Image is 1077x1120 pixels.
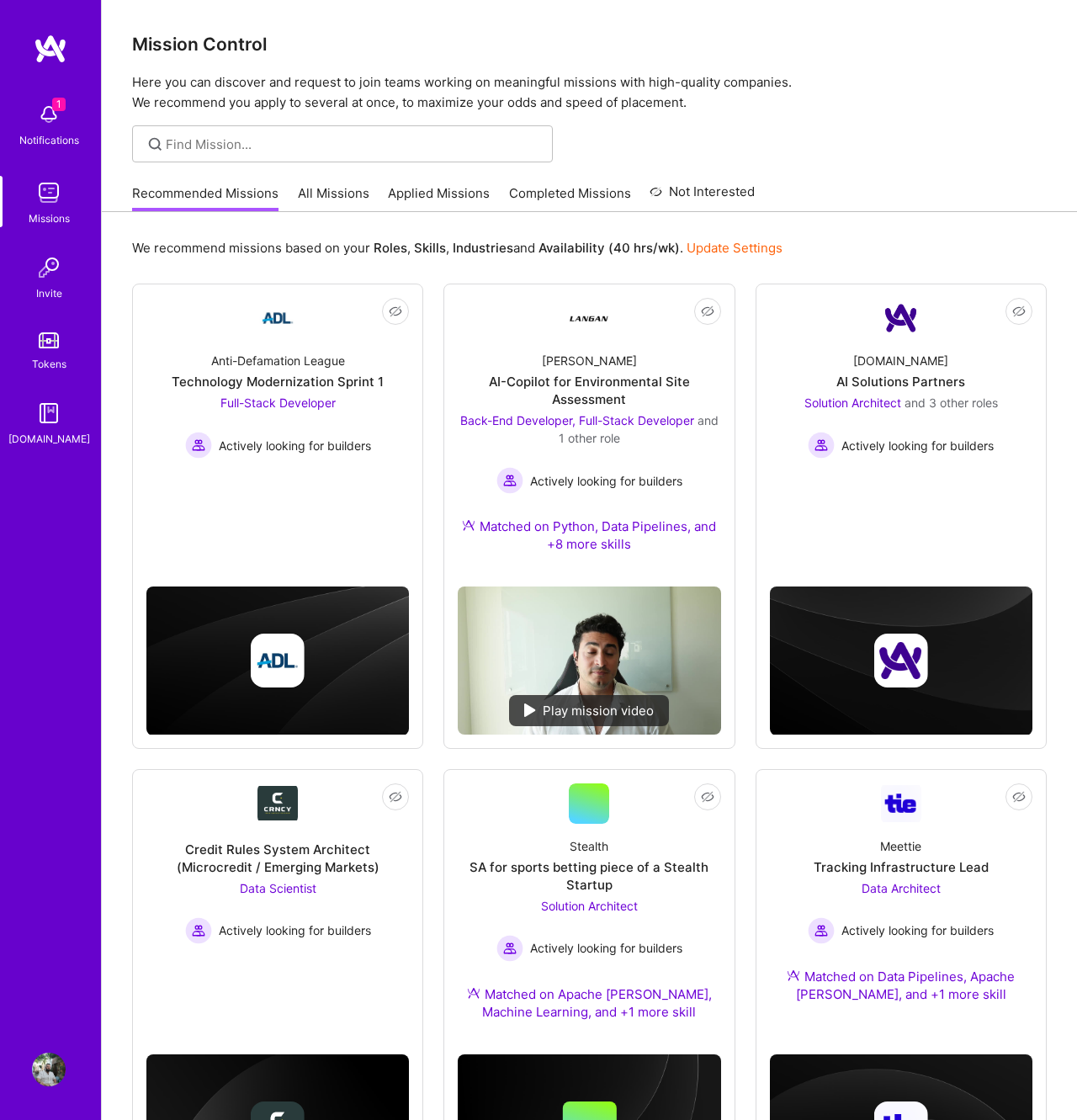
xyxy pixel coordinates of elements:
img: Company Logo [881,298,921,338]
div: [PERSON_NAME] [542,352,637,369]
img: logo [34,34,67,64]
a: Company Logo[PERSON_NAME]AI-Copilot for Environmental Site AssessmentBack-End Developer, Full-Sta... [458,298,720,573]
div: Invite [36,284,62,302]
img: Company Logo [257,786,298,820]
b: Availability (40 hrs/wk) [538,240,680,256]
img: cover [770,587,1032,735]
img: Actively looking for builders [496,467,523,494]
img: User Avatar [32,1053,66,1086]
img: tokens [39,332,59,348]
input: Find Mission... [166,135,540,153]
img: Company logo [251,634,305,687]
a: All Missions [298,184,369,212]
i: icon EyeClosed [1012,305,1026,318]
i: icon EyeClosed [389,305,402,318]
a: Recommended Missions [132,184,279,212]
i: icon EyeClosed [389,790,402,804]
span: Solution Architect [541,899,638,913]
div: Matched on Apache [PERSON_NAME], Machine Learning, and +1 more skill [458,985,720,1021]
img: teamwork [32,176,66,210]
img: No Mission [458,587,720,735]
div: Tracking Infrastructure Lead [814,858,989,876]
div: Credit Rules System Architect (Microcredit / Emerging Markets) [146,841,409,876]
span: Back-End Developer, Full-Stack Developer [460,413,694,427]
p: We recommend missions based on your , , and . [132,239,783,257]
span: Actively looking for builders [530,939,682,957]
i: icon EyeClosed [1012,790,1026,804]
div: Technology Modernization Sprint 1 [172,373,384,390]
div: Stealth [570,837,608,855]
span: Data Scientist [240,881,316,895]
i: icon SearchGrey [146,135,165,154]
img: Company logo [874,634,928,687]
a: Company LogoCredit Rules System Architect (Microcredit / Emerging Markets)Data Scientist Actively... [146,783,409,986]
a: Not Interested [650,182,755,212]
i: icon EyeClosed [701,305,714,318]
a: Completed Missions [509,184,631,212]
img: play [524,703,536,717]
div: Missions [29,210,70,227]
span: Solution Architect [804,395,901,410]
span: Actively looking for builders [841,921,994,939]
img: Invite [32,251,66,284]
a: StealthSA for sports betting piece of a Stealth StartupSolution Architect Actively looking for bu... [458,783,720,1041]
img: cover [146,587,409,735]
div: Anti-Defamation League [211,352,345,369]
i: icon EyeClosed [701,790,714,804]
div: Matched on Python, Data Pipelines, and +8 more skills [458,518,720,553]
img: Actively looking for builders [808,432,835,459]
span: and 3 other roles [905,395,998,410]
img: Actively looking for builders [808,917,835,944]
img: Actively looking for builders [496,935,523,962]
span: Actively looking for builders [219,437,371,454]
img: Company Logo [569,298,609,338]
span: Data Architect [862,881,941,895]
div: SA for sports betting piece of a Stealth Startup [458,858,720,894]
span: 1 [52,98,66,111]
div: [DOMAIN_NAME] [8,430,90,448]
div: Matched on Data Pipelines, Apache [PERSON_NAME], and +1 more skill [770,968,1032,1003]
a: Applied Missions [388,184,490,212]
b: Roles [374,240,407,256]
img: Actively looking for builders [185,917,212,944]
span: Actively looking for builders [219,921,371,939]
div: [DOMAIN_NAME] [853,352,948,369]
div: Play mission video [509,695,669,726]
img: Ateam Purple Icon [787,969,800,982]
a: Company Logo[DOMAIN_NAME]AI Solutions PartnersSolution Architect and 3 other rolesActively lookin... [770,298,1032,509]
div: AI Solutions Partners [836,373,965,390]
b: Skills [414,240,446,256]
span: Full-Stack Developer [220,395,336,410]
p: Here you can discover and request to join teams working on meaningful missions with high-quality ... [132,72,1047,113]
a: User Avatar [28,1053,70,1086]
div: Meettie [880,837,921,855]
a: Update Settings [687,240,783,256]
img: guide book [32,396,66,430]
img: Company Logo [881,785,921,821]
h3: Mission Control [132,34,1047,55]
div: Notifications [19,131,79,149]
div: Tokens [32,355,66,373]
a: Company LogoMeettieTracking Infrastructure LeadData Architect Actively looking for buildersActive... [770,783,1032,1023]
img: bell [32,98,66,131]
img: Actively looking for builders [185,432,212,459]
img: Ateam Purple Icon [467,986,480,1000]
img: Company Logo [257,298,298,338]
img: Ateam Purple Icon [462,518,475,532]
span: Actively looking for builders [841,437,994,454]
b: Industries [453,240,513,256]
span: Actively looking for builders [530,472,682,490]
a: Company LogoAnti-Defamation LeagueTechnology Modernization Sprint 1Full-Stack Developer Actively ... [146,298,409,509]
div: AI-Copilot for Environmental Site Assessment [458,373,720,408]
